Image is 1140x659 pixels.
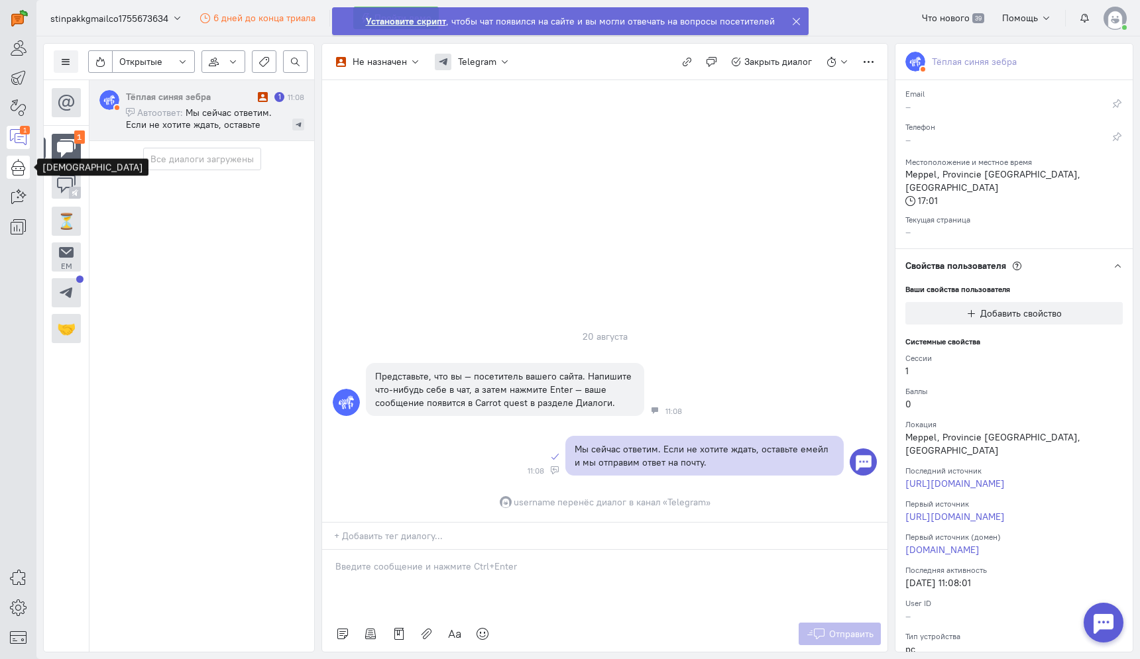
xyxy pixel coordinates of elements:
[119,55,162,68] span: Открытые
[905,631,960,641] small: Тип устройства
[829,628,874,640] span: Отправить
[72,189,78,196] img: unmute.svg
[905,226,911,238] span: –
[905,511,1005,523] a: [URL][DOMAIN_NAME]
[905,211,1123,225] div: Текущая страница
[905,364,1091,378] div: 1
[665,407,682,416] span: 11:08
[458,55,496,68] span: Telegram
[575,327,635,346] div: 20 августа
[932,55,1017,68] div: Тёплая синяя зебра
[57,318,76,340] div: 🤝
[11,10,28,26] img: carrot-quest.svg
[50,12,168,25] span: stinpakkgmailco1755673634
[918,195,938,207] span: 17:01
[905,153,1123,168] div: Местоположение и местное время
[112,50,195,73] button: Открытые
[724,50,820,73] button: Закрыть диалог
[353,55,407,68] div: Не назначен
[37,159,148,176] div: [DEMOGRAPHIC_DATA]
[905,419,937,429] small: Локация
[980,307,1062,319] span: Добавить свойство
[43,6,190,30] button: stinpakkgmailco1755673634
[137,107,183,119] span: Автоответ:
[905,100,1091,117] div: –
[61,262,72,270] small: Em
[1104,7,1127,30] img: default-v4.png
[905,431,1091,457] div: Meppel, Provincie [GEOGRAPHIC_DATA], [GEOGRAPHIC_DATA]
[905,576,1091,589] div: [DATE] 11:08:01
[905,478,1005,489] a: [URL][DOMAIN_NAME]
[995,7,1059,29] button: Помощь
[258,92,268,102] i: Диалог не разобран
[895,336,980,346] small: Системные свойства
[905,284,1010,294] small: Ваши свойства пользователя
[1002,12,1038,24] span: Помощь
[663,496,711,508] span: «Telegram»
[551,466,559,474] div: Автоответ
[427,50,517,73] button: Telegram
[905,260,1006,272] span: Свойства пользователя
[651,407,659,415] div: Чат
[375,370,635,409] div: Представьте, что вы — посетитель вашего сайта. Напишите что-нибудь себе в чат, а затем нажмите En...
[74,130,85,144] div: 1
[528,466,544,476] span: 11:08
[905,397,1091,411] div: 0
[905,499,969,509] small: Первый источник
[905,609,1091,623] div: –
[915,7,991,29] a: Что нового 39
[7,126,30,149] a: 1
[905,642,1091,656] div: pc
[329,50,427,73] button: Не назначен
[905,302,1123,325] button: Добавить свойство
[905,85,925,99] small: Email
[905,466,982,476] small: Последний источник
[905,119,935,132] small: Телефон
[905,353,932,363] small: Сессии
[905,133,1091,150] div: –
[744,56,812,68] span: Закрыть диалог
[575,442,834,469] div: Мы сейчас ответим. Если не хотите ждать, оставьте емейл и мы отправим ответ на почту.
[274,92,284,102] div: Есть неотвеченное сообщение пользователя
[905,386,927,396] small: Баллы
[126,90,255,103] div: Тёплая синяя зебра
[126,107,272,154] span: Мы сейчас ответим. Если не хотите ждать, оставьте емейл и мы отправим ответ на почту.
[799,623,882,645] button: Отправить
[905,565,987,575] small: Последняя активность
[514,495,555,509] span: username
[213,12,315,24] span: 6 дней до конца триала
[20,126,30,134] div: 1
[366,15,775,28] div: , чтобы чат появился на сайте и вы могли отвечать на вопросы посетителей
[922,12,970,24] span: Что нового
[905,532,1001,542] small: Первый источник (домен)
[57,211,76,232] div: ⏳
[288,91,304,103] div: 11:08
[905,544,980,556] a: [DOMAIN_NAME]
[972,13,984,24] span: 39
[366,15,446,27] strong: Установите скрипт
[905,168,1080,193] span: Meppel, Provincie [GEOGRAPHIC_DATA], [GEOGRAPHIC_DATA]
[143,148,261,170] button: Все диалоги загружены
[557,495,661,509] span: перенёс диалог в канал
[905,598,931,608] small: User ID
